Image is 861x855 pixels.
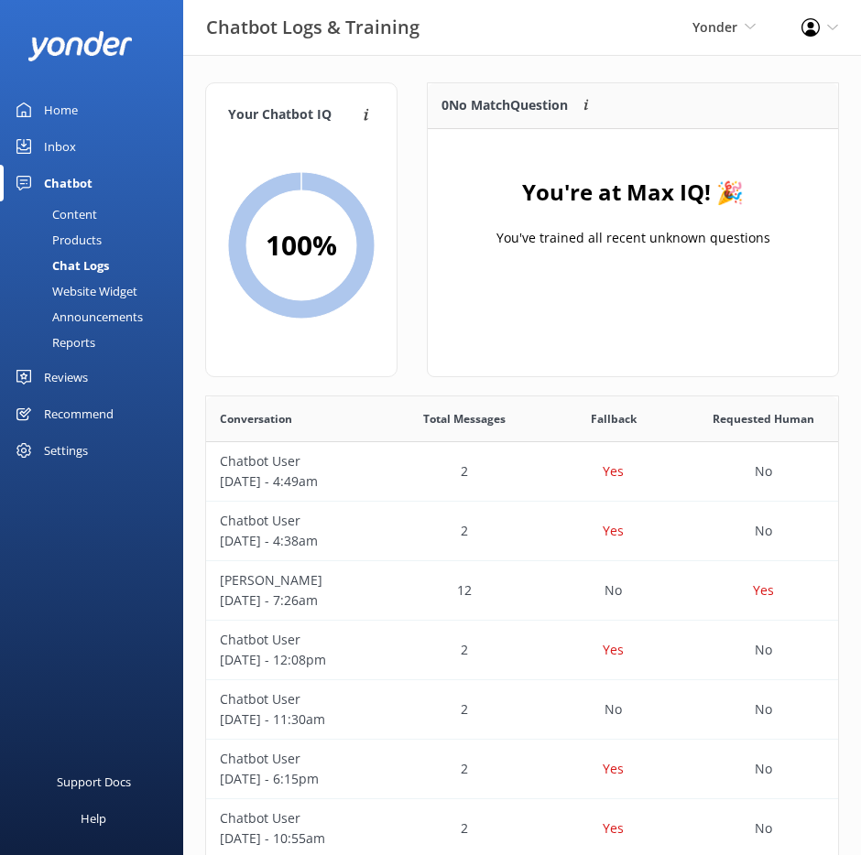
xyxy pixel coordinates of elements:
[603,521,624,541] p: Yes
[11,278,137,304] div: Website Widget
[206,621,838,680] div: row
[220,650,376,670] p: [DATE] - 12:08pm
[206,680,838,740] div: row
[206,13,420,42] h3: Chatbot Logs & Training
[496,228,770,248] p: You've trained all recent unknown questions
[27,31,133,61] img: yonder-white-logo.png
[11,227,183,253] a: Products
[461,699,468,720] p: 2
[591,410,637,427] span: Fallback
[461,521,468,541] p: 2
[220,808,376,828] p: Chatbot User
[755,521,772,541] p: No
[461,759,468,779] p: 2
[603,818,624,839] p: Yes
[603,461,624,482] p: Yes
[755,699,772,720] p: No
[206,740,838,799] div: row
[44,359,88,395] div: Reviews
[220,590,376,611] p: [DATE] - 7:26am
[692,18,737,36] span: Yonder
[81,800,106,837] div: Help
[220,689,376,709] p: Chatbot User
[44,432,88,469] div: Settings
[206,502,838,561] div: row
[220,471,376,492] p: [DATE] - 4:49am
[220,709,376,730] p: [DATE] - 11:30am
[11,253,109,278] div: Chat Logs
[522,175,744,210] h4: You're at Max IQ! 🎉
[11,201,97,227] div: Content
[220,410,292,427] span: Conversation
[457,580,472,601] p: 12
[11,227,102,253] div: Products
[266,223,337,267] h2: 100 %
[220,511,376,531] p: Chatbot User
[11,201,183,227] a: Content
[461,461,468,482] p: 2
[713,410,814,427] span: Requested Human
[461,818,468,839] p: 2
[461,640,468,660] p: 2
[755,759,772,779] p: No
[605,580,622,601] p: No
[603,759,624,779] p: Yes
[755,818,772,839] p: No
[11,330,183,355] a: Reports
[605,699,622,720] p: No
[755,640,772,660] p: No
[11,278,183,304] a: Website Widget
[220,630,376,650] p: Chatbot User
[220,451,376,471] p: Chatbot User
[44,92,78,128] div: Home
[11,253,183,278] a: Chat Logs
[603,640,624,660] p: Yes
[206,561,838,621] div: row
[220,828,376,849] p: [DATE] - 10:55am
[44,395,114,432] div: Recommend
[220,570,376,590] p: [PERSON_NAME]
[220,531,376,551] p: [DATE] - 4:38am
[44,165,93,201] div: Chatbot
[11,304,143,330] div: Announcements
[11,330,95,355] div: Reports
[428,129,838,312] div: grid
[44,128,76,165] div: Inbox
[441,95,568,115] p: 0 No Match Question
[755,461,772,482] p: No
[57,763,131,800] div: Support Docs
[753,580,774,601] p: Yes
[206,442,838,502] div: row
[11,304,183,330] a: Announcements
[220,749,376,769] p: Chatbot User
[423,410,506,427] span: Total Messages
[220,769,376,789] p: [DATE] - 6:15pm
[228,105,358,125] h4: Your Chatbot IQ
